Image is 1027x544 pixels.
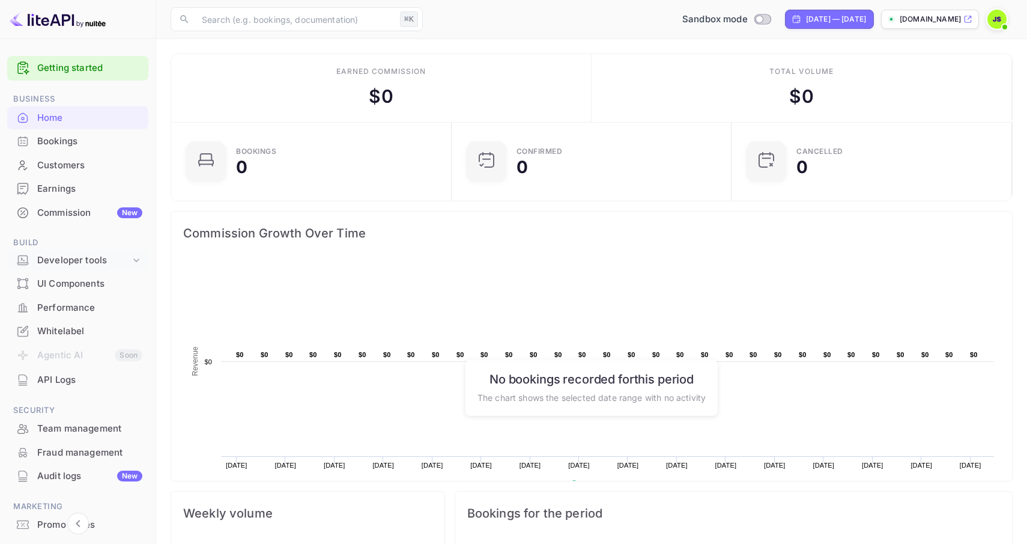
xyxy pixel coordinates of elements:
a: Bookings [7,130,148,152]
text: [DATE] [226,462,247,469]
div: Bookings [37,135,142,148]
span: Security [7,404,148,417]
text: Revenue [191,346,199,376]
a: CommissionNew [7,201,148,224]
text: $0 [872,351,880,358]
div: Total volume [769,66,834,77]
text: $0 [774,351,782,358]
div: Performance [7,296,148,320]
div: [DATE] — [DATE] [806,14,866,25]
div: CANCELLED [796,148,843,155]
text: [DATE] [617,462,639,469]
a: Whitelabel [7,320,148,342]
div: Confirmed [517,148,563,155]
div: CommissionNew [7,201,148,225]
div: $ 0 [369,83,393,110]
div: Team management [7,417,148,441]
div: Home [7,106,148,130]
text: $0 [204,358,212,365]
text: [DATE] [422,462,443,469]
div: Getting started [7,56,148,81]
text: $0 [285,351,293,358]
text: $0 [921,351,929,358]
span: Business [7,93,148,106]
div: Developer tools [37,254,130,267]
text: $0 [309,351,317,358]
div: Earned commission [336,66,425,77]
a: Audit logsNew [7,465,148,487]
div: Commission [37,206,142,220]
text: $0 [578,351,586,358]
text: $0 [603,351,611,358]
div: UI Components [37,277,142,291]
h6: No bookings recorded for this period [477,371,706,386]
span: Bookings for the period [467,504,1000,523]
span: Weekly volume [183,504,432,523]
text: $0 [701,351,709,358]
p: [DOMAIN_NAME] [900,14,961,25]
text: $0 [628,351,635,358]
text: $0 [897,351,904,358]
text: [DATE] [764,462,786,469]
text: [DATE] [862,462,883,469]
div: UI Components [7,272,148,296]
div: Earnings [7,177,148,201]
text: $0 [480,351,488,358]
text: [DATE] [813,462,834,469]
text: [DATE] [568,462,590,469]
a: Customers [7,154,148,176]
text: [DATE] [666,462,688,469]
div: API Logs [7,368,148,392]
div: Earnings [37,182,142,196]
div: Developer tools [7,250,148,271]
text: [DATE] [960,462,981,469]
div: Whitelabel [37,325,142,338]
a: Fraud management [7,441,148,463]
div: Switch to Production mode [677,13,775,26]
div: New [117,471,142,481]
text: $0 [652,351,660,358]
div: Bookings [236,148,276,155]
text: $0 [750,351,757,358]
text: $0 [554,351,562,358]
div: Bookings [7,130,148,153]
div: Home [37,111,142,125]
text: $0 [530,351,538,358]
text: $0 [945,351,953,358]
div: 0 [236,159,247,176]
text: $0 [359,351,366,358]
text: $0 [432,351,440,358]
text: $0 [407,351,415,358]
text: [DATE] [324,462,345,469]
text: $0 [334,351,342,358]
span: Commission Growth Over Time [183,224,1000,243]
a: Getting started [37,61,142,75]
div: Whitelabel [7,320,148,343]
text: [DATE] [715,462,737,469]
text: $0 [456,351,464,358]
div: New [117,207,142,218]
text: [DATE] [372,462,394,469]
a: Promo codes [7,513,148,536]
div: 0 [517,159,528,176]
div: Audit logs [37,469,142,483]
div: Promo codes [37,518,142,532]
text: [DATE] [520,462,541,469]
text: $0 [726,351,733,358]
p: The chart shows the selected date range with no activity [477,391,706,403]
text: [DATE] [910,462,932,469]
span: Sandbox mode [682,13,748,26]
text: Revenue [582,480,613,489]
text: $0 [970,351,978,358]
div: API Logs [37,373,142,387]
text: $0 [823,351,831,358]
text: $0 [676,351,684,358]
a: API Logs [7,368,148,391]
text: $0 [847,351,855,358]
img: John Sutton [987,10,1007,29]
text: $0 [799,351,807,358]
a: UI Components [7,272,148,295]
div: Performance [37,301,142,315]
div: Audit logsNew [7,465,148,488]
div: $ 0 [789,83,813,110]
